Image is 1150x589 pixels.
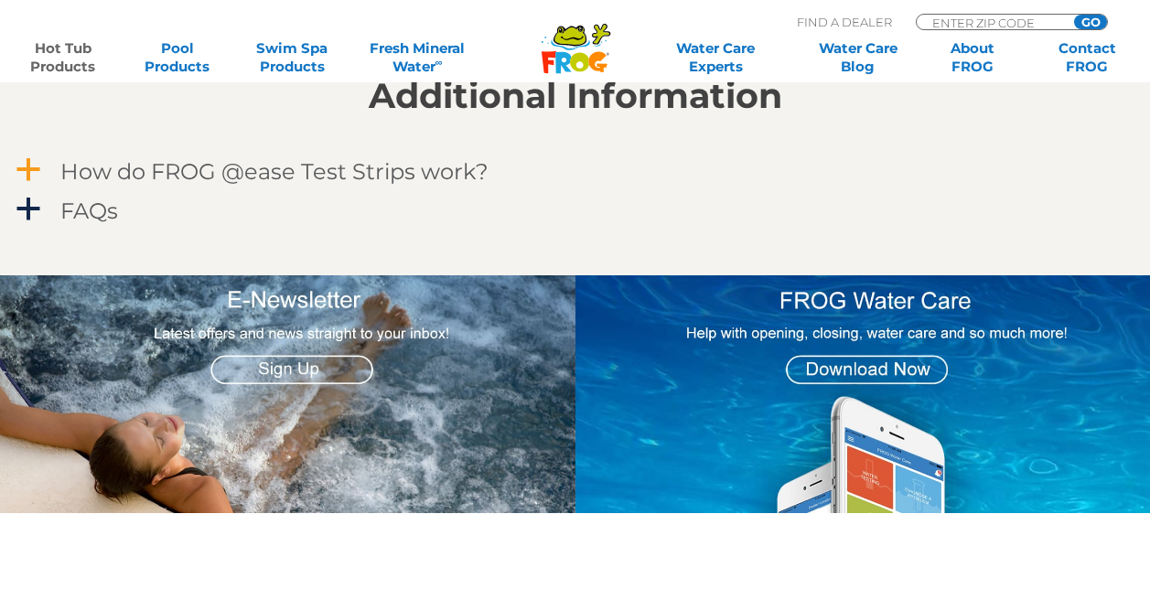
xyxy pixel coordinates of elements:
a: Water CareExperts [643,39,788,76]
h2: Additional Information [13,76,1138,116]
a: a How do FROG @ease Test Strips work? [13,155,1138,188]
a: Swim SpaProducts [247,39,336,76]
span: a [15,196,42,223]
h4: How do FROG @ease Test Strips work? [60,159,489,184]
input: GO [1074,15,1107,29]
a: Fresh MineralWater∞ [362,39,474,76]
sup: ∞ [435,56,443,69]
input: Zip Code Form [930,15,1054,30]
a: PoolProducts [133,39,221,76]
a: AboutFROG [928,39,1016,76]
a: a FAQs [13,194,1138,228]
a: Water CareBlog [813,39,902,76]
a: ContactFROG [1043,39,1132,76]
a: Hot TubProducts [18,39,107,76]
p: Find A Dealer [797,14,892,30]
h4: FAQs [60,198,118,223]
span: a [15,156,42,184]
